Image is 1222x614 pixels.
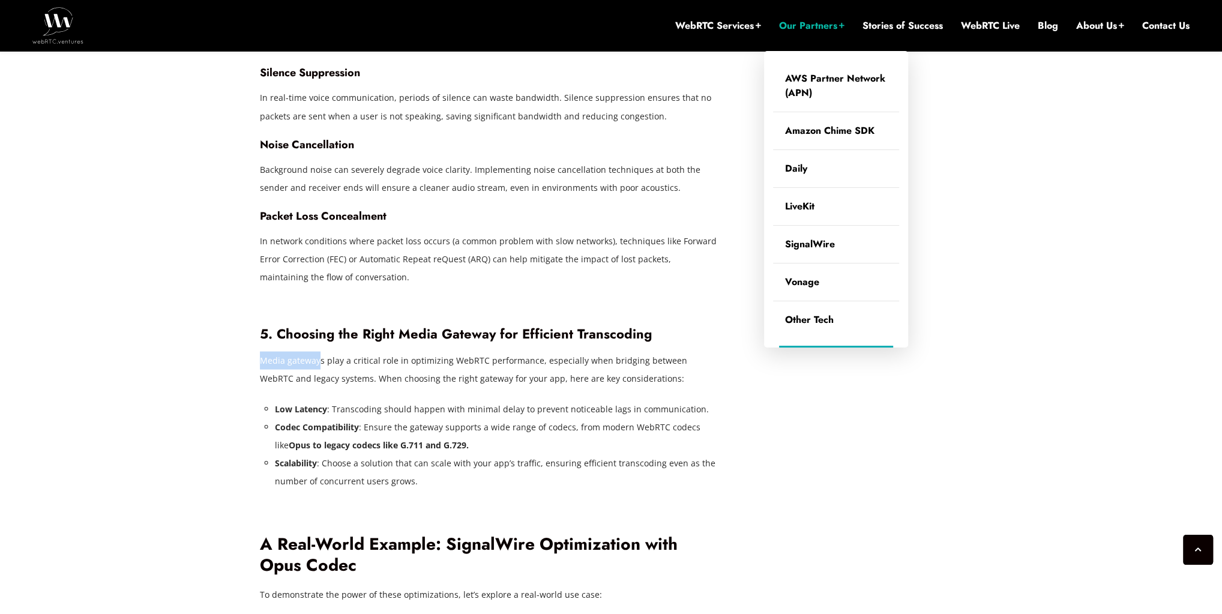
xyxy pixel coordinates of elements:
[260,138,722,151] h4: Noise Cancellation
[260,66,722,79] h4: Silence Suppression
[773,112,899,149] a: Amazon Chime SDK
[275,454,722,490] li: : Choose a solution that can scale with your app’s traffic, ensuring efficient transcoding even a...
[773,301,899,339] a: Other Tech
[1076,19,1124,32] a: About Us
[961,19,1020,32] a: WebRTC Live
[1142,19,1190,32] a: Contact Us
[779,19,844,32] a: Our Partners
[260,209,722,223] h4: Packet Loss Concealment
[275,418,722,454] li: : Ensure the gateway supports a wide range of codecs, from modern WebRTC codecs like
[260,352,722,388] p: Media gateways play a critical role in optimizing WebRTC performance, especially when bridging be...
[275,403,327,415] strong: Low Latency
[862,19,943,32] a: Stories of Success
[773,263,899,301] a: Vonage
[773,188,899,225] a: LiveKit
[32,7,83,43] img: WebRTC.ventures
[260,534,722,576] h2: A Real-World Example: SignalWire Optimization with Opus Codec
[275,421,359,433] strong: Codec Compatibility
[275,400,722,418] li: : Transcoding should happen with minimal delay to prevent noticeable lags in communication.
[260,89,722,125] p: In real-time voice communication, periods of silence can waste bandwidth. Silence suppression ens...
[260,326,722,342] h3: 5. Choosing the Right Media Gateway for Efficient Transcoding
[773,226,899,263] a: SignalWire
[260,232,722,286] p: In network conditions where packet loss occurs (a common problem with slow networks), techniques ...
[675,19,761,32] a: WebRTC Services
[275,457,317,469] strong: Scalability
[260,161,722,197] p: Background noise can severely degrade voice clarity. Implementing noise cancellation techniques a...
[289,439,469,451] strong: Opus to legacy codecs like G.711 and G.729.
[1038,19,1058,32] a: Blog
[773,60,899,112] a: AWS Partner Network (APN)
[773,150,899,187] a: Daily
[260,586,722,604] p: To demonstrate the power of these optimizations, let’s explore a real-world use case:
